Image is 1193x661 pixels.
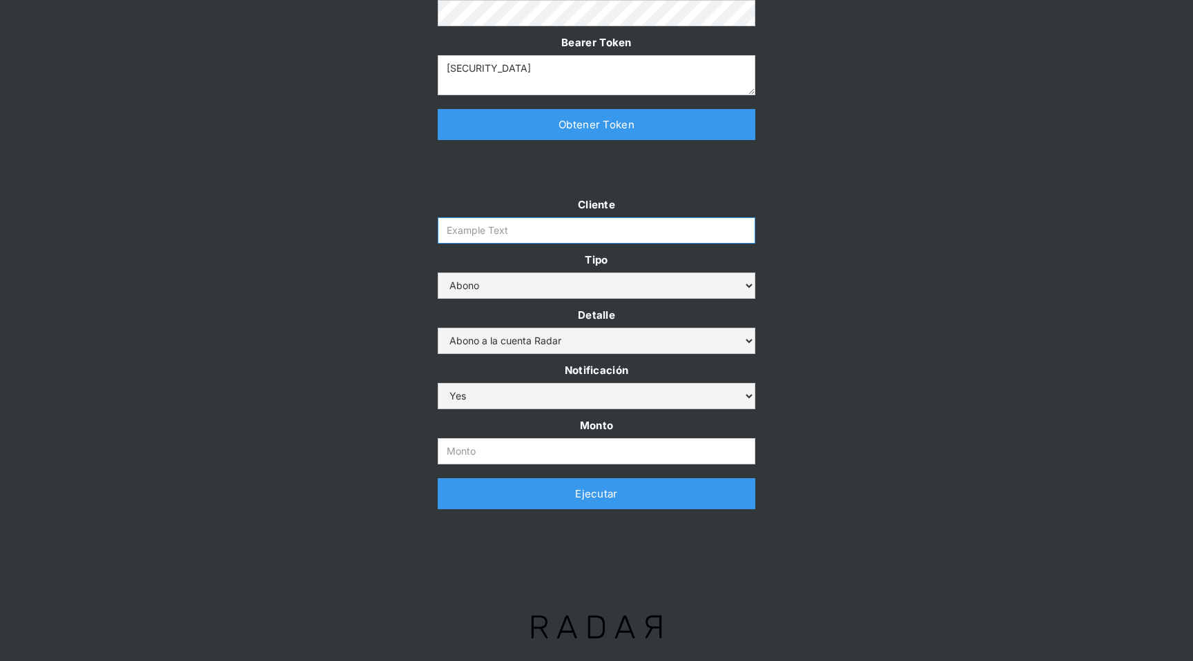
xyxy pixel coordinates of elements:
label: Detalle [438,306,755,324]
img: Logo Radar [508,592,684,661]
label: Cliente [438,195,755,214]
a: Ejecutar [438,478,755,509]
a: Obtener Token [438,109,755,140]
label: Monto [438,416,755,435]
label: Bearer Token [438,33,755,52]
form: Form [438,195,755,464]
input: Monto [438,438,755,464]
input: Example Text [438,217,755,244]
label: Tipo [438,250,755,269]
label: Notificación [438,361,755,379]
